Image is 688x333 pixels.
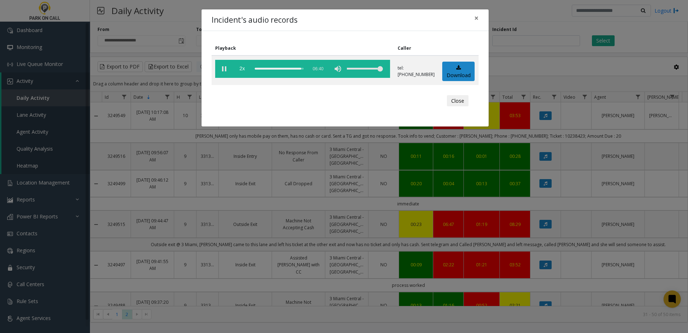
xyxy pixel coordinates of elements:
[398,65,435,78] p: tel:[PHONE_NUMBER]
[212,14,298,26] h4: Incident's audio records
[447,95,469,107] button: Close
[394,41,439,55] th: Caller
[474,13,479,23] span: ×
[255,60,304,78] div: scrub bar
[442,62,475,81] a: Download
[469,9,484,27] button: Close
[233,60,251,78] span: playback speed button
[212,41,394,55] th: Playback
[347,60,383,78] div: volume level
